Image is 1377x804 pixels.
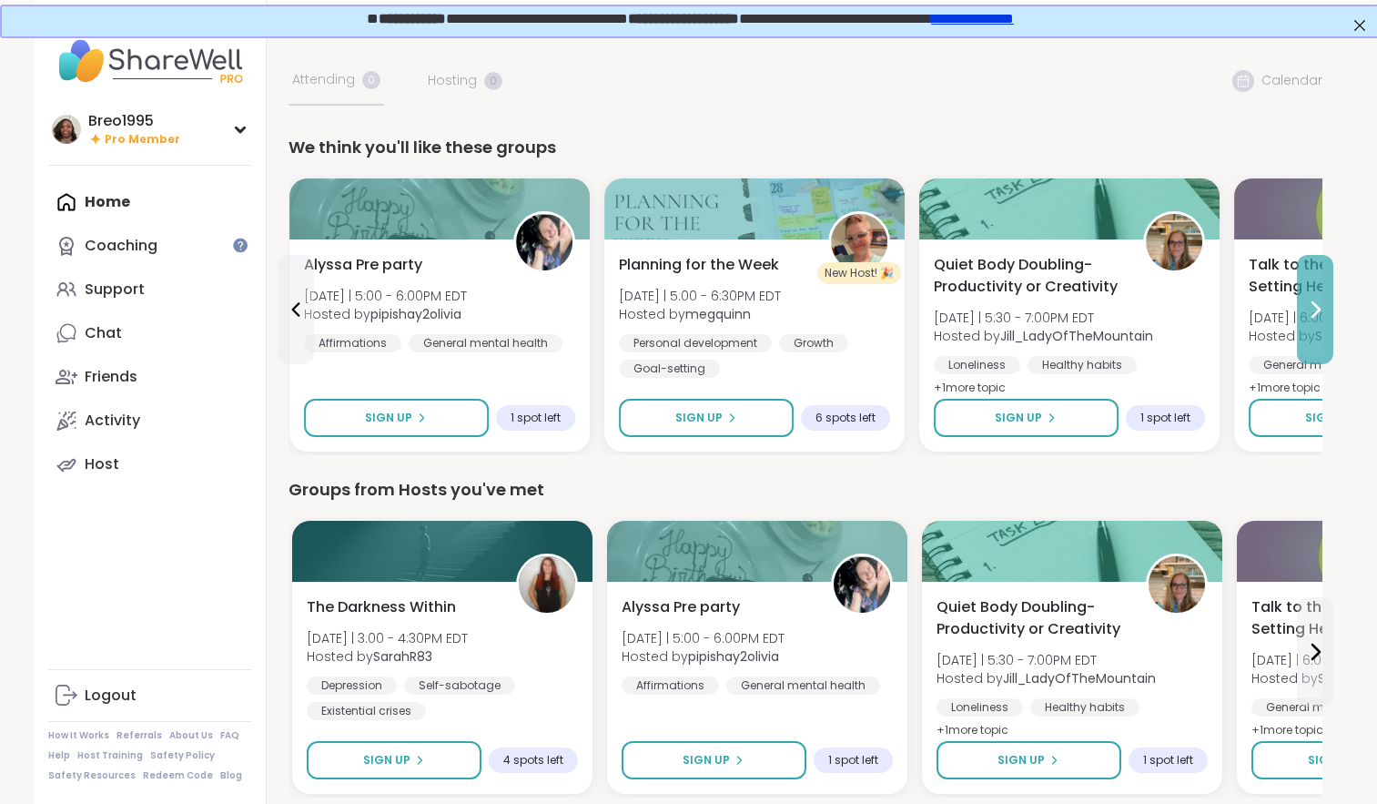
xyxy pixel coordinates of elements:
button: Sign Up [619,399,794,437]
div: Depression [307,677,397,695]
div: Loneliness [934,356,1020,374]
span: Alyssa Pre party [304,254,422,276]
span: 1 spot left [828,753,878,768]
span: Planning for the Week [619,254,779,276]
b: Jill_LadyOfTheMountain [1000,327,1153,345]
iframe: Spotlight [233,238,248,252]
img: Jill_LadyOfTheMountain [1146,214,1202,270]
span: Sign Up [995,410,1042,426]
a: Safety Resources [48,769,136,782]
span: Hosted by [307,647,468,666]
span: Hosted by [622,647,785,666]
b: SarahR83 [373,647,432,666]
span: 1 spot left [511,411,561,425]
a: Friends [48,355,251,399]
span: [DATE] | 5:30 - 7:00PM EDT [934,309,1153,327]
div: General mental health [726,677,880,695]
a: Redeem Code [143,769,213,782]
span: Hosted by [937,669,1156,687]
button: Sign Up [934,399,1119,437]
div: Host [85,454,119,474]
a: Support [48,268,251,311]
img: pipishay2olivia [834,556,890,613]
a: Logout [48,674,251,717]
a: How It Works [48,729,109,742]
span: 4 spots left [503,753,563,768]
div: Affirmations [622,677,719,695]
img: megquinn [831,214,887,270]
img: Breo1995 [52,115,81,144]
div: Healthy habits [1028,356,1137,374]
div: Personal development [619,334,772,352]
a: Coaching [48,224,251,268]
span: [DATE] | 5:00 - 6:00PM EDT [304,287,467,305]
span: Hosted by [619,305,781,323]
span: Quiet Body Doubling- Productivity or Creativity [934,254,1123,298]
span: Sign Up [675,410,723,426]
span: Hosted by [934,327,1153,345]
span: Sign Up [1308,752,1355,768]
a: Host Training [77,749,143,762]
span: Alyssa Pre party [622,596,740,618]
a: Host [48,443,251,486]
a: Referrals [116,729,162,742]
div: Affirmations [304,334,401,352]
div: Friends [85,367,137,387]
a: Safety Policy [150,749,215,762]
a: Activity [48,399,251,443]
div: Breo1995 [88,111,180,131]
div: Activity [85,411,140,431]
a: Help [48,749,70,762]
b: megquinn [685,305,751,323]
div: Coaching [85,236,157,256]
span: Sign Up [683,752,730,768]
div: Support [85,280,145,300]
span: 1 spot left [1140,411,1190,425]
button: Sign Up [304,399,489,437]
span: Hosted by [304,305,467,323]
span: [DATE] | 5:00 - 6:00PM EDT [622,629,785,647]
span: 6 spots left [815,411,876,425]
div: We think you'll like these groups [289,135,1322,160]
b: Jill_LadyOfTheMountain [1003,669,1156,687]
img: SarahR83 [519,556,575,613]
span: The Darkness Within [307,596,456,618]
div: New Host! 🎉 [817,262,901,284]
div: Self-sabotage [404,677,515,695]
a: Chat [48,311,251,355]
div: Groups from Hosts you've met [289,477,1322,503]
a: FAQ [220,729,239,742]
span: Sign Up [365,410,412,426]
a: Blog [220,769,242,782]
div: Chat [85,323,122,343]
span: [DATE] | 3:00 - 4:30PM EDT [307,629,468,647]
button: Sign Up [307,741,481,779]
div: Existential crises [307,702,426,720]
span: Sign Up [1305,410,1352,426]
div: Logout [85,686,137,706]
div: Loneliness [937,698,1023,717]
button: Sign Up [937,741,1121,779]
div: Healthy habits [1030,698,1139,717]
div: Goal-setting [619,360,720,378]
span: Sign Up [363,752,410,768]
img: Jill_LadyOfTheMountain [1149,556,1205,613]
span: 1 spot left [1143,753,1193,768]
button: Sign Up [622,741,806,779]
span: Quiet Body Doubling- Productivity or Creativity [937,596,1126,640]
div: Growth [779,334,848,352]
b: pipishay2olivia [370,305,461,323]
img: ShareWell Nav Logo [48,29,251,93]
span: Sign Up [997,752,1045,768]
b: pipishay2olivia [688,647,779,666]
a: About Us [169,729,213,742]
div: General mental health [409,334,562,352]
span: Pro Member [105,132,180,148]
span: [DATE] | 5:30 - 7:00PM EDT [937,651,1156,669]
img: pipishay2olivia [516,214,572,270]
span: [DATE] | 5:00 - 6:30PM EDT [619,287,781,305]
